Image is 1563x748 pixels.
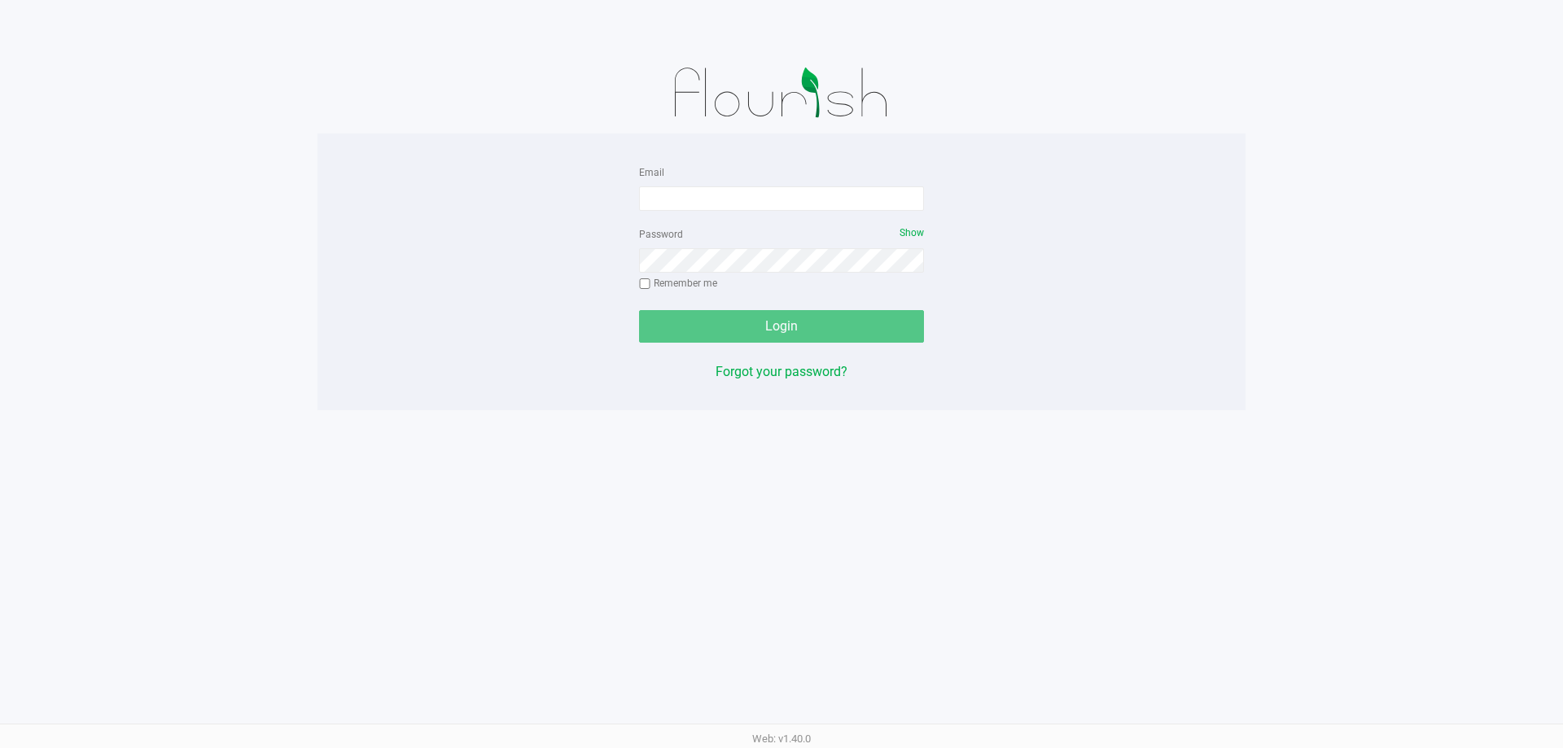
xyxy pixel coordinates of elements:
span: Web: v1.40.0 [752,733,811,745]
span: Show [900,227,924,238]
label: Remember me [639,276,717,291]
button: Forgot your password? [716,362,847,382]
input: Remember me [639,278,650,290]
label: Password [639,227,683,242]
label: Email [639,165,664,180]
